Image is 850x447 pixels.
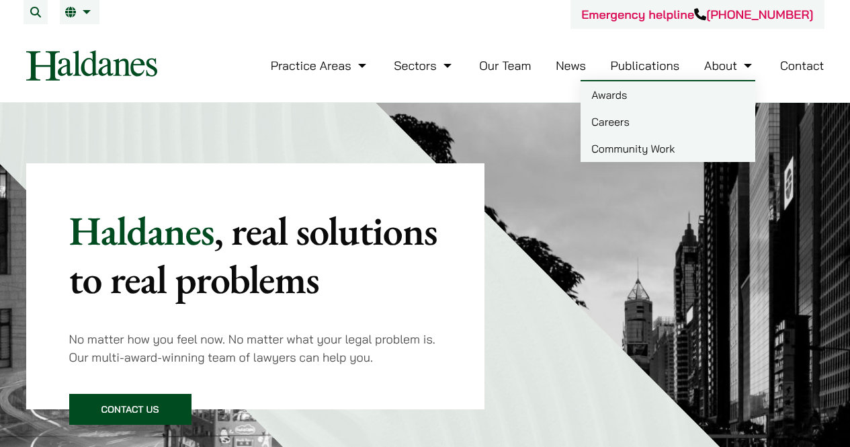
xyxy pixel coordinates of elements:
mark: , real solutions to real problems [69,204,437,305]
a: Emergency helpline[PHONE_NUMBER] [581,7,813,22]
a: Practice Areas [271,58,370,73]
a: About [704,58,755,73]
a: Sectors [394,58,454,73]
a: Publications [611,58,680,73]
a: Careers [581,108,755,135]
p: No matter how you feel now. No matter what your legal problem is. Our multi-award-winning team of... [69,330,442,366]
a: Community Work [581,135,755,162]
a: Contact Us [69,394,192,425]
a: Our Team [479,58,531,73]
img: Logo of Haldanes [26,50,157,81]
a: Contact [780,58,824,73]
a: Awards [581,81,755,108]
p: Haldanes [69,206,442,303]
a: EN [65,7,94,17]
a: News [556,58,586,73]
